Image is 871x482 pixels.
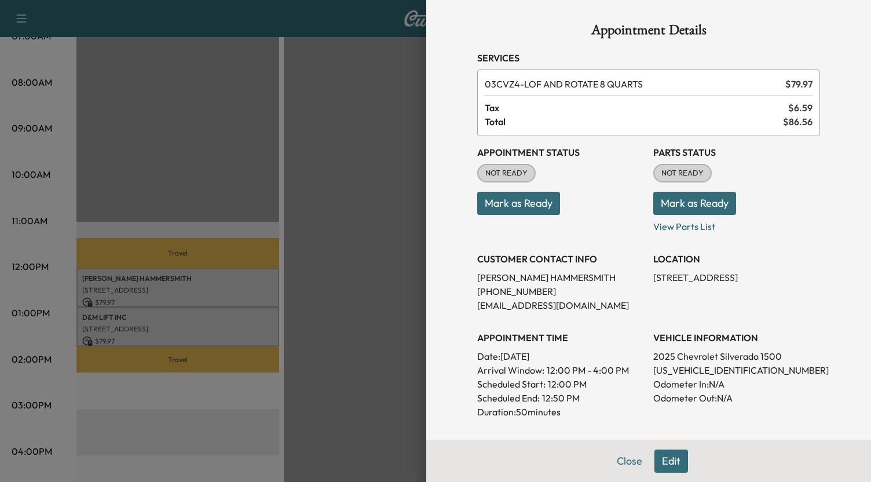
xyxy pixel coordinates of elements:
[477,23,820,42] h1: Appointment Details
[653,437,820,451] h3: CONTACT CUSTOMER
[477,331,644,345] h3: APPOINTMENT TIME
[477,437,644,451] h3: History
[653,192,736,215] button: Mark as Ready
[609,450,650,473] button: Close
[477,349,644,363] p: Date: [DATE]
[478,167,535,179] span: NOT READY
[654,450,688,473] button: Edit
[783,115,813,129] span: $ 86.56
[477,391,540,405] p: Scheduled End:
[485,115,783,129] span: Total
[477,284,644,298] p: [PHONE_NUMBER]
[477,271,644,284] p: [PERSON_NAME] HAMMERSMITH
[653,252,820,266] h3: LOCATION
[785,77,813,91] span: $ 79.97
[653,145,820,159] h3: Parts Status
[653,377,820,391] p: Odometer In: N/A
[477,192,560,215] button: Mark as Ready
[653,363,820,377] p: [US_VEHICLE_IDENTIFICATION_NUMBER]
[654,167,711,179] span: NOT READY
[653,271,820,284] p: [STREET_ADDRESS]
[485,77,781,91] span: LOF AND ROTATE 8 QUARTS
[788,101,813,115] span: $ 6.59
[653,331,820,345] h3: VEHICLE INFORMATION
[547,363,629,377] span: 12:00 PM - 4:00 PM
[477,145,644,159] h3: Appointment Status
[477,252,644,266] h3: CUSTOMER CONTACT INFO
[542,391,580,405] p: 12:50 PM
[653,215,820,233] p: View Parts List
[653,349,820,363] p: 2025 Chevrolet Silverado 1500
[477,51,820,65] h3: Services
[477,363,644,377] p: Arrival Window:
[548,377,587,391] p: 12:00 PM
[477,298,644,312] p: [EMAIL_ADDRESS][DOMAIN_NAME]
[477,377,546,391] p: Scheduled Start:
[477,405,644,419] p: Duration: 50 minutes
[485,101,788,115] span: Tax
[653,391,820,405] p: Odometer Out: N/A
